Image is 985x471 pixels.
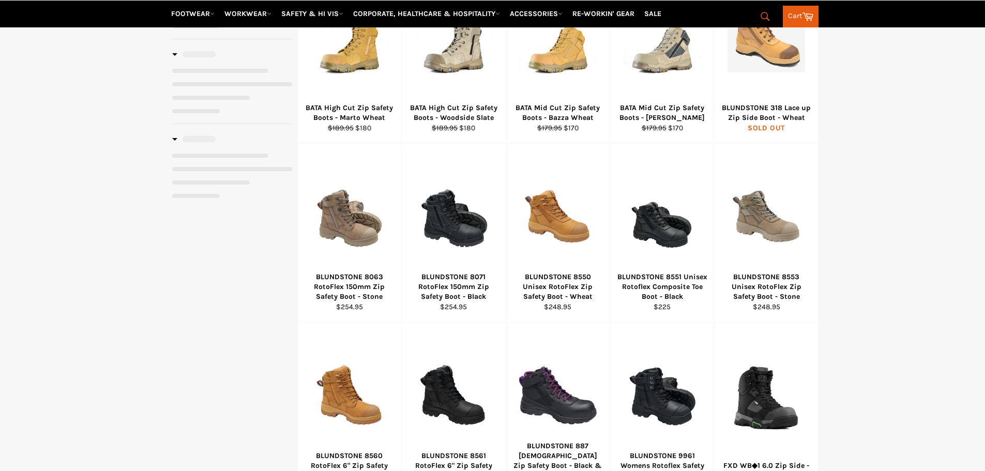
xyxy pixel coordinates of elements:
div: $180 [408,123,499,133]
img: BLUNDSTONE 8560 RotoFlex 6" Zip Safety Boot - Wheat - Workin' Gear [311,357,389,435]
img: BLUNDSTONE 8550 Unisex RotoFlex Zip Safety Boot - Wheat - Workin' Gear [519,178,597,256]
div: BATA High Cut Zip Safety Boots - Marto Wheat [304,103,395,123]
img: BLUNDSTONE 9961 Womens Rotoflex Safety Boot - Workin' Gear [623,357,701,435]
a: BLUNDSTONE 8063 RotoFlex 150mm Zip Safety Boot - Stone - Workin' Gear BLUNDSTONE 8063 RotoFlex 15... [297,144,402,323]
div: $254.95 [304,302,395,312]
s: $189.95 [432,124,458,132]
img: BLUNDSTONE 887 Ladies Zip Safety Boot - Black & Purple [519,357,597,435]
div: BATA High Cut Zip Safety Boots - Woodside Slate [408,103,499,123]
a: SALE [640,5,665,23]
div: $180 [304,123,395,133]
a: BLUNDSTONE 8551 Unisex Rotoflex Composite Toe Boot - Black - Workin' Gear BLUNDSTONE 8551 Unisex ... [610,144,714,323]
a: BLUNDSTONE 8550 Unisex RotoFlex Zip Safety Boot - Wheat - Workin' Gear BLUNDSTONE 8550 Unisex Rot... [506,144,610,323]
div: BLUNDSTONE 318 Lace up Zip Side Boot - Wheat [721,103,812,123]
div: BLUNDSTONE 8550 Unisex RotoFlex Zip Safety Boot - Wheat [512,272,603,302]
div: BATA Mid Cut Zip Safety Boots - [PERSON_NAME] [617,103,708,123]
div: $225 [617,302,708,312]
div: BLUNDSTONE 8551 Unisex Rotoflex Composite Toe Boot - Black [617,272,708,302]
div: $254.95 [408,302,499,312]
div: BLUNDSTONE 8071 RotoFlex 150mm Zip Safety Boot - Black [408,272,499,302]
div: $170 [617,123,708,133]
img: BLUNDSTONE 8561 RotoFlex 6" Zip Safety Boot - Black - Workin' Gear [415,358,493,434]
a: FOOTWEAR [167,5,219,23]
a: RE-WORKIN' GEAR [568,5,639,23]
a: ACCESSORIES [506,5,567,23]
a: WORKWEAR [220,5,276,23]
a: BLUNDSTONE 8553 Unisex RotoFlex Zip Safety Boot - Stone - Workin' Gear BLUNDSTONE 8553 Unisex Rot... [714,144,819,323]
s: $179.95 [642,124,666,132]
div: BLUNDSTONE 8063 RotoFlex 150mm Zip Safety Boot - Stone [304,272,395,302]
div: BATA Mid Cut Zip Safety Boots - Bazza Wheat [512,103,603,123]
a: CORPORATE, HEALTHCARE & HOSPITALITY [349,5,504,23]
img: BLUNDSTONE 8063 RotoFlex 150mm Zip Safety Boot - Stone - Workin' Gear [311,178,389,257]
div: $248.95 [721,302,812,312]
img: BLUNDSTONE 318 Lace up Zip Side Boot - Workin Gear [728,5,806,72]
div: $170 [512,123,603,133]
img: FXD WB◆1 6.0 Zip Side Black - Workin' Gear [728,356,806,436]
img: BLUNDSTONE 8551 Unisex Rotoflex Composite Toe Boot - Black - Workin' Gear [623,178,701,256]
s: $179.95 [537,124,562,132]
img: BLUNDSTONE 8553 Unisex RotoFlex Zip Safety Boot - Stone - Workin' Gear [728,178,806,256]
a: BLUNDSTONE 8071 RotoFlex 150mm Zip Safety Boot - Black - Workin' Gear BLUNDSTONE 8071 RotoFlex 15... [401,144,506,323]
s: $189.95 [328,124,354,132]
div: Sold Out [721,123,812,133]
img: BLUNDSTONE 8071 RotoFlex 150mm Zip Safety Boot - Black - Workin' Gear [415,178,493,256]
div: $248.95 [512,302,603,312]
a: Cart [783,6,819,27]
a: SAFETY & HI VIS [277,5,347,23]
div: BLUNDSTONE 8553 Unisex RotoFlex Zip Safety Boot - Stone [721,272,812,302]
